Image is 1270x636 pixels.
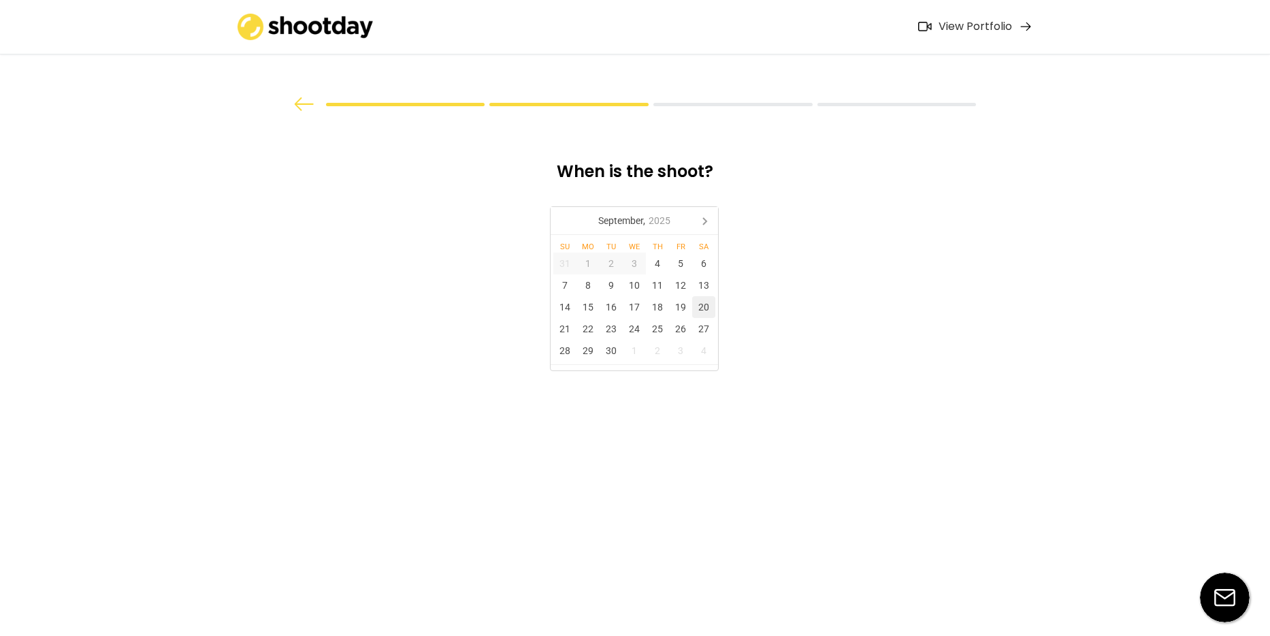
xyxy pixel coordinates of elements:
div: 13 [692,274,715,296]
div: 31 [553,253,576,274]
div: 23 [600,318,623,340]
div: Fr [669,243,692,251]
div: 3 [623,253,646,274]
div: 10 [623,274,646,296]
div: Mo [576,243,600,251]
div: 19 [669,296,692,318]
div: 5 [669,253,692,274]
img: arrow%20back.svg [294,97,314,111]
div: When is the shoot? [450,161,820,193]
div: 2 [600,253,623,274]
img: email-icon%20%281%29.svg [1200,573,1250,622]
div: 2 [646,340,669,362]
div: 30 [600,340,623,362]
img: shootday_logo.png [238,14,374,40]
div: 1 [576,253,600,274]
div: Su [553,243,576,251]
div: 16 [600,296,623,318]
div: 1 [623,340,646,362]
div: 18 [646,296,669,318]
div: 6 [692,253,715,274]
div: Th [646,243,669,251]
div: 4 [692,340,715,362]
div: 15 [576,296,600,318]
div: 12 [669,274,692,296]
div: 14 [553,296,576,318]
div: 20 [692,296,715,318]
div: September, [593,210,675,232]
div: 4 [646,253,669,274]
div: 25 [646,318,669,340]
div: Tu [600,243,623,251]
div: 7 [553,274,576,296]
div: 9 [600,274,623,296]
img: Icon%20feather-video%402x.png [918,22,932,31]
div: 17 [623,296,646,318]
div: 24 [623,318,646,340]
div: View Portfolio [939,20,1012,34]
div: 27 [692,318,715,340]
div: 21 [553,318,576,340]
div: Sa [692,243,715,251]
div: 22 [576,318,600,340]
div: 26 [669,318,692,340]
div: 29 [576,340,600,362]
div: We [623,243,646,251]
div: 3 [669,340,692,362]
div: 11 [646,274,669,296]
div: 28 [553,340,576,362]
i: 2025 [649,216,670,225]
div: 8 [576,274,600,296]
